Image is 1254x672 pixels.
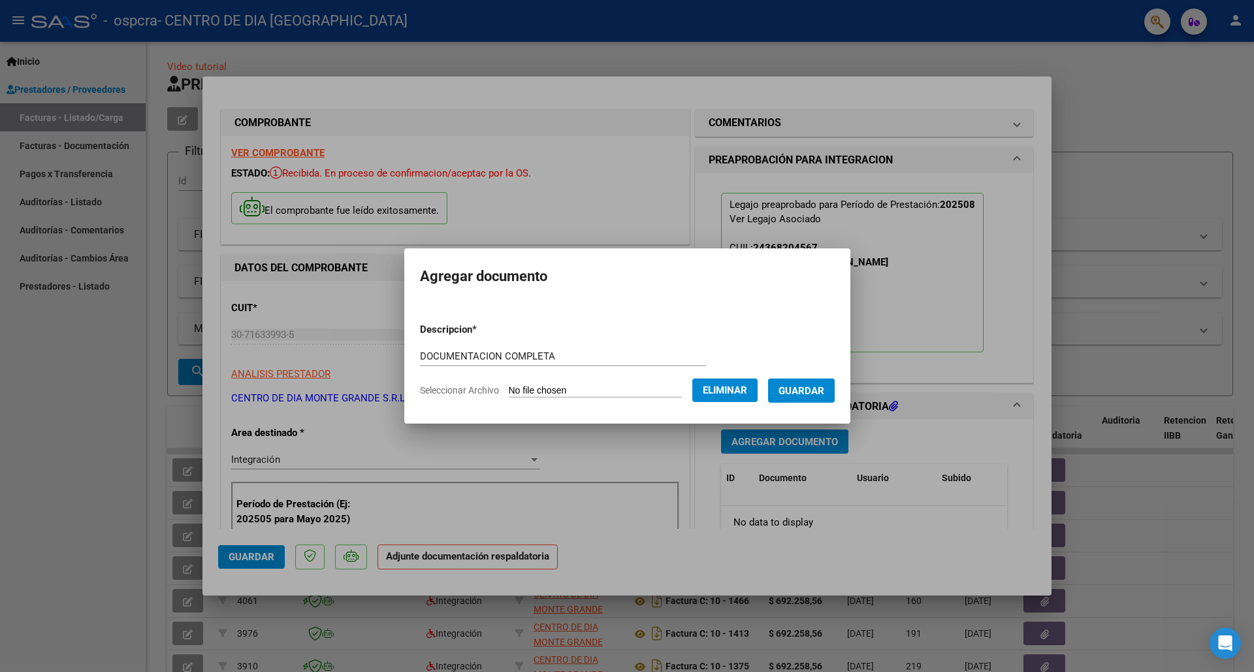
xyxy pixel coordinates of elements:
span: Guardar [779,385,824,397]
div: Open Intercom Messenger [1210,628,1241,659]
span: Seleccionar Archivo [420,385,499,395]
h2: Agregar documento [420,264,835,289]
button: Eliminar [692,378,758,402]
span: Eliminar [703,384,747,396]
p: Descripcion [420,322,545,337]
button: Guardar [768,378,835,403]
